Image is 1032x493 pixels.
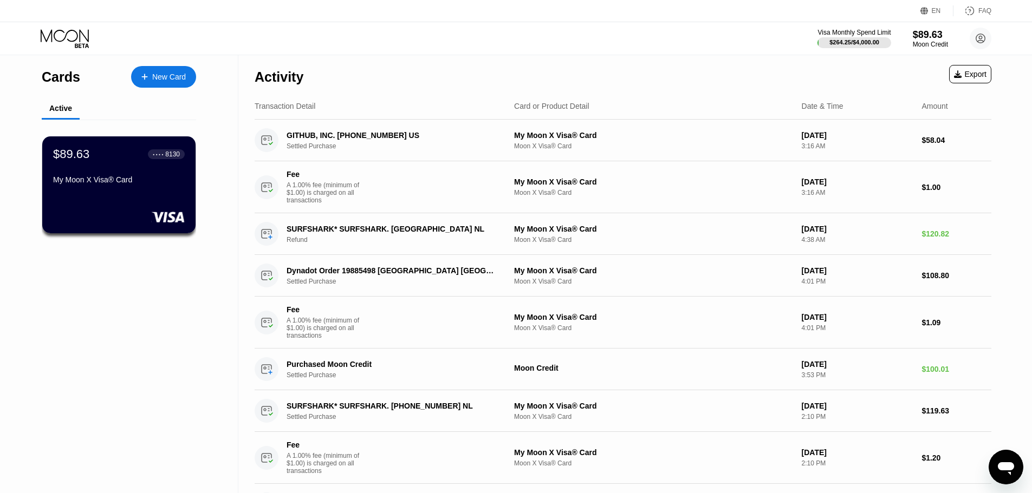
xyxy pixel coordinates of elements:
div: $108.80 [921,271,991,280]
div: $89.63● ● ● ●8130My Moon X Visa® Card [42,136,196,233]
div: Moon X Visa® Card [514,278,793,285]
div: 3:16 AM [802,189,913,196]
div: 2:10 PM [802,413,913,420]
div: Settled Purchase [287,142,512,150]
div: Fee [287,305,362,314]
div: Amount [921,102,947,110]
div: EN [932,7,941,15]
div: Fee [287,441,362,449]
div: SURFSHARK* SURFSHARK. [PHONE_NUMBER] NLSettled PurchaseMy Moon X Visa® CardMoon X Visa® Card[DATE... [255,390,991,432]
div: A 1.00% fee (minimum of $1.00) is charged on all transactions [287,181,368,204]
div: FeeA 1.00% fee (minimum of $1.00) is charged on all transactionsMy Moon X Visa® CardMoon X Visa® ... [255,297,991,349]
div: [DATE] [802,266,913,275]
div: Cards [42,69,80,85]
div: My Moon X Visa® Card [514,178,793,186]
div: SURFSHARK* SURFSHARK. [GEOGRAPHIC_DATA] NLRefundMy Moon X Visa® CardMoon X Visa® Card[DATE]4:38 A... [255,213,991,255]
div: Date & Time [802,102,843,110]
div: Moon X Visa® Card [514,459,793,467]
div: $89.63 [53,147,89,161]
div: Moon Credit [514,364,793,372]
div: Export [949,65,991,83]
div: EN [920,5,953,16]
div: [DATE] [802,402,913,410]
div: Refund [287,236,512,244]
div: Visa Monthly Spend Limit [817,29,891,36]
div: [DATE] [802,448,913,457]
div: Moon X Visa® Card [514,413,793,420]
div: Moon X Visa® Card [514,189,793,196]
div: Moon X Visa® Card [514,142,793,150]
div: $89.63 [913,29,948,41]
div: My Moon X Visa® Card [514,225,793,233]
div: $119.63 [921,406,991,415]
div: [DATE] [802,360,913,369]
div: $264.25 / $4,000.00 [829,39,879,45]
div: FeeA 1.00% fee (minimum of $1.00) is charged on all transactionsMy Moon X Visa® CardMoon X Visa® ... [255,432,991,484]
div: My Moon X Visa® Card [514,313,793,321]
div: Purchased Moon Credit [287,360,497,369]
div: 8130 [165,150,180,158]
div: $120.82 [921,229,991,238]
div: Purchased Moon CreditSettled PurchaseMoon Credit[DATE]3:53 PM$100.01 [255,349,991,390]
div: My Moon X Visa® Card [53,175,185,184]
div: Settled Purchase [287,278,512,285]
div: $1.09 [921,318,991,327]
iframe: 메시징 창을 시작하는 버튼 [989,450,1023,484]
div: Fee [287,170,362,179]
div: $100.01 [921,365,991,373]
div: A 1.00% fee (minimum of $1.00) is charged on all transactions [287,317,368,339]
div: Moon X Visa® Card [514,324,793,332]
div: 4:01 PM [802,278,913,285]
div: [DATE] [802,131,913,140]
div: My Moon X Visa® Card [514,266,793,275]
div: $89.63Moon Credit [913,29,948,48]
div: [DATE] [802,225,913,233]
div: My Moon X Visa® Card [514,402,793,410]
div: Settled Purchase [287,371,512,379]
div: FAQ [953,5,991,16]
div: FeeA 1.00% fee (minimum of $1.00) is charged on all transactionsMy Moon X Visa® CardMoon X Visa® ... [255,161,991,213]
div: $1.00 [921,183,991,192]
div: FAQ [978,7,991,15]
div: [DATE] [802,178,913,186]
div: Moon X Visa® Card [514,236,793,244]
div: Activity [255,69,303,85]
div: New Card [131,66,196,88]
div: $58.04 [921,136,991,144]
div: ● ● ● ● [153,153,164,156]
div: 2:10 PM [802,459,913,467]
div: Settled Purchase [287,413,512,420]
div: SURFSHARK* SURFSHARK. [PHONE_NUMBER] NL [287,402,497,410]
div: GITHUB, INC. [PHONE_NUMBER] US [287,131,497,140]
div: Export [954,70,986,78]
div: Card or Product Detail [514,102,589,110]
div: Dynadot Order 19885498 [GEOGRAPHIC_DATA] [GEOGRAPHIC_DATA] [287,266,497,275]
div: Transaction Detail [255,102,315,110]
div: 3:16 AM [802,142,913,150]
div: New Card [152,73,186,82]
div: A 1.00% fee (minimum of $1.00) is charged on all transactions [287,452,368,475]
div: 4:38 AM [802,236,913,244]
div: My Moon X Visa® Card [514,131,793,140]
div: Visa Monthly Spend Limit$264.25/$4,000.00 [817,29,891,48]
div: 3:53 PM [802,371,913,379]
div: [DATE] [802,313,913,321]
div: My Moon X Visa® Card [514,448,793,457]
div: GITHUB, INC. [PHONE_NUMBER] USSettled PurchaseMy Moon X Visa® CardMoon X Visa® Card[DATE]3:16 AM$... [255,120,991,161]
div: Dynadot Order 19885498 [GEOGRAPHIC_DATA] [GEOGRAPHIC_DATA]Settled PurchaseMy Moon X Visa® CardMoo... [255,255,991,297]
div: 4:01 PM [802,324,913,332]
div: $1.20 [921,453,991,462]
div: SURFSHARK* SURFSHARK. [GEOGRAPHIC_DATA] NL [287,225,497,233]
div: Active [49,104,72,113]
div: Moon Credit [913,41,948,48]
